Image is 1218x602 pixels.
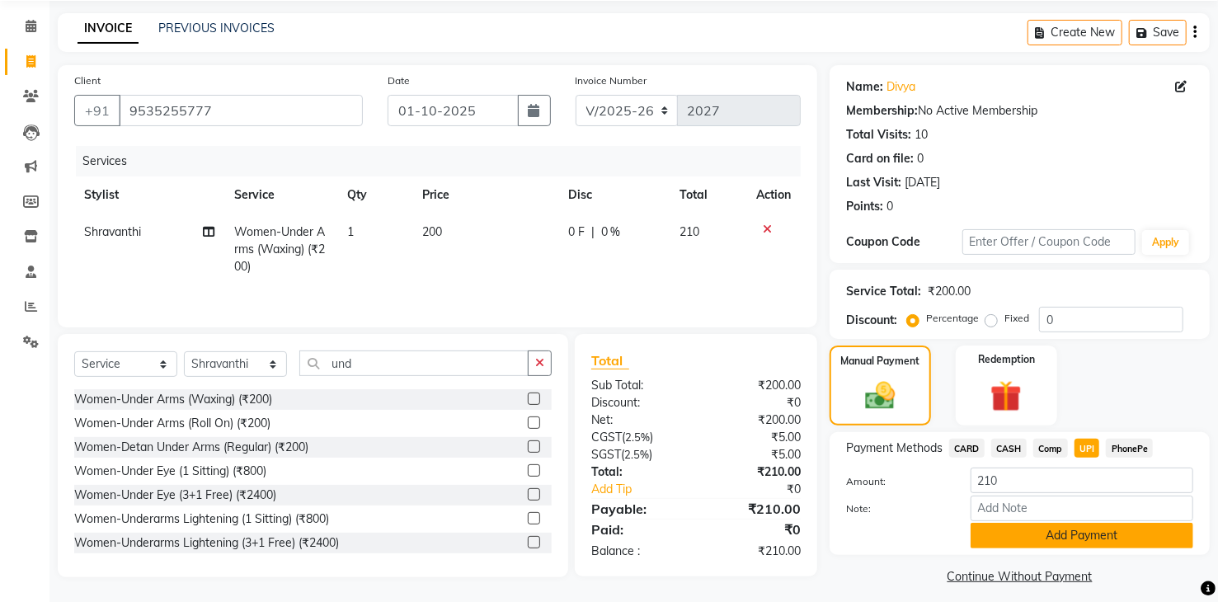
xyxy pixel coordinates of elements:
div: ₹5.00 [696,429,813,446]
span: 0 % [601,223,621,241]
div: Card on file: [846,150,914,167]
span: 2.5% [625,430,650,444]
div: Sub Total: [579,377,696,394]
label: Amount: [834,474,957,489]
div: 0 [917,150,924,167]
label: Redemption [978,352,1035,367]
div: No Active Membership [846,102,1193,120]
span: Comp [1033,439,1068,458]
span: CASH [991,439,1027,458]
button: Add Payment [971,523,1193,548]
a: Add Tip [579,481,716,498]
label: Manual Payment [841,354,920,369]
a: Divya [886,78,915,96]
span: SGST [591,447,621,462]
label: Percentage [926,311,979,326]
div: Women-Underarms Lightening (1 Sitting) (₹800) [74,510,329,528]
span: 2.5% [624,448,649,461]
div: ₹0 [696,520,813,539]
div: ₹200.00 [696,377,813,394]
button: Apply [1142,230,1189,255]
div: ( ) [579,446,696,463]
div: ₹0 [696,394,813,412]
span: 200 [423,224,443,239]
div: ₹5.00 [696,446,813,463]
th: Price [413,176,558,214]
input: Amount [971,468,1193,493]
div: Women-Underarms Lightening (3+1 Free) (₹2400) [74,534,339,552]
img: _gift.svg [981,377,1032,416]
div: Discount: [579,394,696,412]
label: Invoice Number [576,73,647,88]
div: [DATE] [905,174,940,191]
div: Membership: [846,102,918,120]
span: PhonePe [1106,439,1153,458]
th: Qty [337,176,412,214]
span: CGST [591,430,622,444]
a: Continue Without Payment [833,568,1206,586]
button: +91 [74,95,120,126]
th: Service [224,176,337,214]
input: Search by Name/Mobile/Email/Code [119,95,363,126]
button: Create New [1028,20,1122,45]
div: ₹210.00 [696,543,813,560]
div: ₹0 [716,481,813,498]
div: ₹210.00 [696,499,813,519]
div: Name: [846,78,883,96]
div: Women-Under Eye (3+1 Free) (₹2400) [74,487,276,504]
div: Last Visit: [846,174,901,191]
div: ( ) [579,429,696,446]
div: Discount: [846,312,897,329]
span: 1 [347,224,354,239]
div: Service Total: [846,283,921,300]
a: INVOICE [78,14,139,44]
label: Note: [834,501,957,516]
th: Action [746,176,801,214]
img: _cash.svg [856,379,905,413]
span: Shravanthi [84,224,141,239]
th: Disc [558,176,670,214]
div: Women-Under Eye (1 Sitting) (₹800) [74,463,266,480]
div: Services [76,146,813,176]
div: Women-Under Arms (Roll On) (₹200) [74,415,270,432]
div: ₹210.00 [696,463,813,481]
label: Fixed [1004,311,1029,326]
th: Stylist [74,176,224,214]
div: Coupon Code [846,233,962,251]
input: Add Note [971,496,1193,521]
input: Search or Scan [299,350,529,376]
div: Women-Detan Under Arms (Regular) (₹200) [74,439,308,456]
span: | [591,223,595,241]
span: UPI [1075,439,1100,458]
div: Women-Under Arms (Waxing) (₹200) [74,391,272,408]
input: Enter Offer / Coupon Code [962,229,1136,255]
a: PREVIOUS INVOICES [158,21,275,35]
div: Balance : [579,543,696,560]
div: Total Visits: [846,126,911,143]
span: Payment Methods [846,440,943,457]
div: 10 [915,126,928,143]
label: Date [388,73,410,88]
th: Total [670,176,746,214]
span: Total [591,352,629,369]
div: Payable: [579,499,696,519]
span: CARD [949,439,985,458]
div: ₹200.00 [928,283,971,300]
button: Save [1129,20,1187,45]
div: 0 [886,198,893,215]
span: 210 [680,224,699,239]
div: Paid: [579,520,696,539]
div: Points: [846,198,883,215]
span: 0 F [568,223,585,241]
span: Women-Under Arms (Waxing) (₹200) [234,224,325,274]
div: Total: [579,463,696,481]
div: Net: [579,412,696,429]
div: ₹200.00 [696,412,813,429]
label: Client [74,73,101,88]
